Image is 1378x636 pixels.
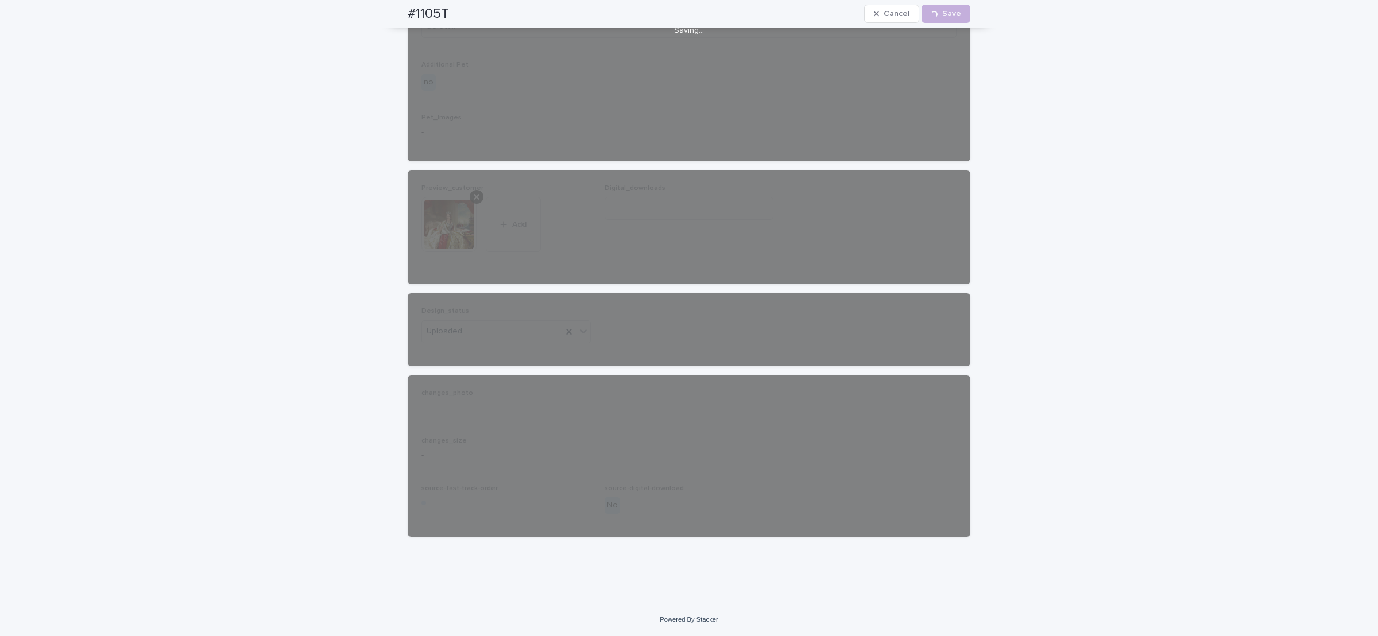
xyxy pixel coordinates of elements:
[884,10,909,18] span: Cancel
[922,5,970,23] button: Save
[674,26,704,36] p: Saving…
[864,5,919,23] button: Cancel
[660,616,718,623] a: Powered By Stacker
[942,10,961,18] span: Save
[408,6,449,22] h2: #1105T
